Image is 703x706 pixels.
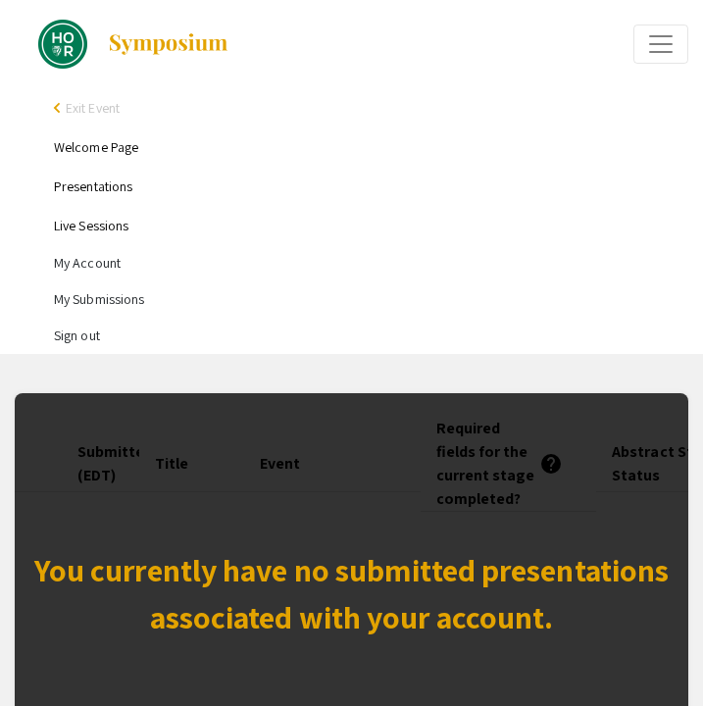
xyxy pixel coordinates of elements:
a: DREAMS Spring 2025 [15,20,229,69]
li: Sign out [54,318,688,354]
div: arrow_back_ios [54,102,66,114]
iframe: Chat [15,618,83,691]
li: My Account [54,245,688,281]
a: Presentations [54,177,132,195]
a: Welcome Page [54,138,138,156]
div: You currently have no submitted presentations associated with your account. [15,546,688,640]
button: Expand or Collapse Menu [633,25,688,64]
span: Exit Event [66,99,120,117]
li: My Submissions [54,281,688,318]
a: Live Sessions [54,217,128,234]
img: DREAMS Spring 2025 [38,20,87,69]
img: Symposium by ForagerOne [107,32,229,56]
